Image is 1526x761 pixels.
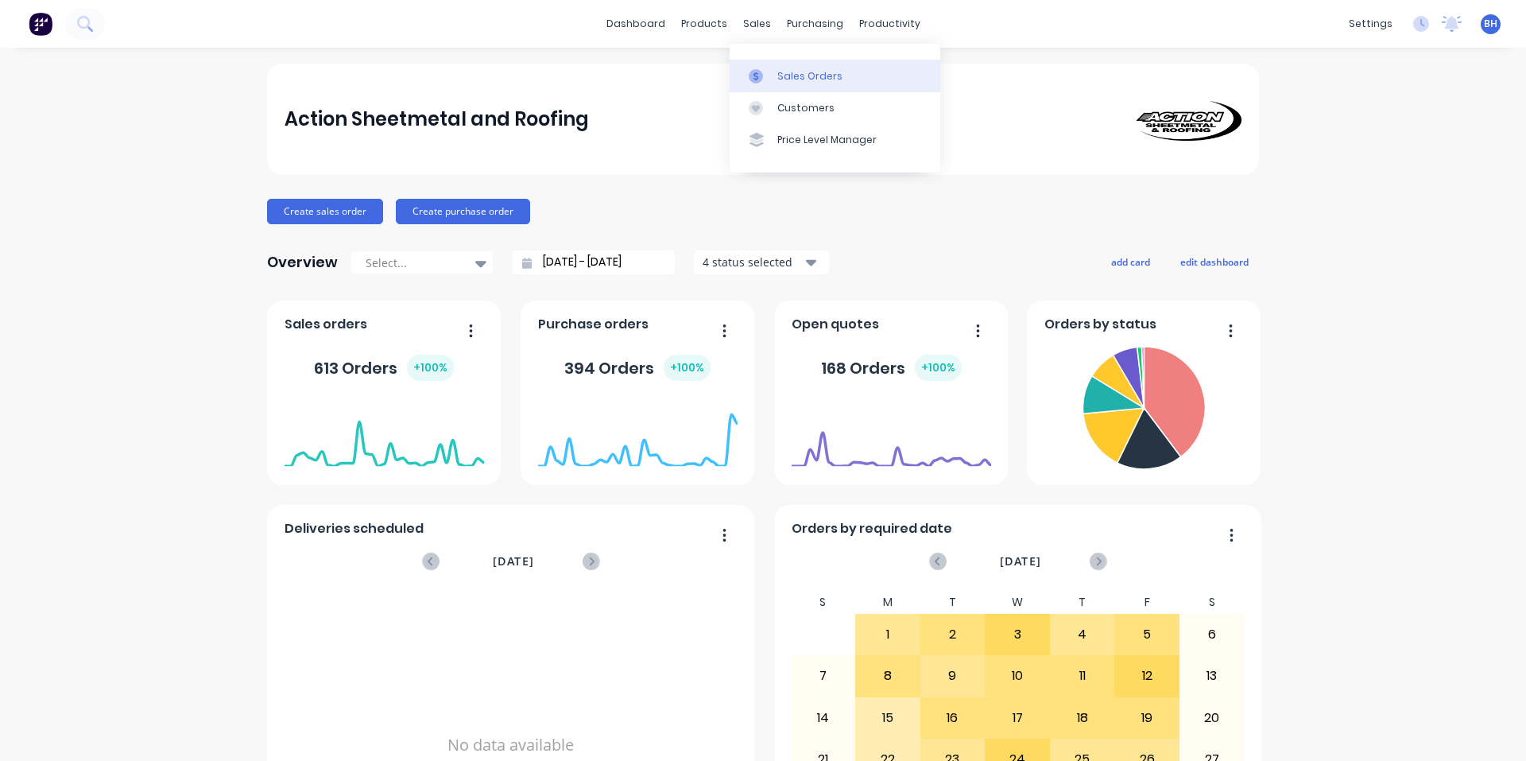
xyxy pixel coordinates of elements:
[777,133,877,147] div: Price Level Manager
[851,12,928,36] div: productivity
[792,315,879,334] span: Open quotes
[664,355,711,381] div: + 100 %
[792,698,855,738] div: 14
[1115,615,1179,654] div: 5
[267,199,383,224] button: Create sales order
[1484,17,1497,31] span: BH
[730,60,940,91] a: Sales Orders
[314,355,454,381] div: 613 Orders
[493,553,534,570] span: [DATE]
[986,656,1049,696] div: 10
[777,69,842,83] div: Sales Orders
[564,355,711,381] div: 394 Orders
[694,250,829,274] button: 4 status selected
[703,254,803,270] div: 4 status selected
[920,591,986,614] div: T
[986,615,1049,654] div: 3
[1180,698,1244,738] div: 20
[779,12,851,36] div: purchasing
[598,12,673,36] a: dashboard
[1170,251,1259,272] button: edit dashboard
[856,698,920,738] div: 15
[1051,615,1114,654] div: 4
[285,519,424,538] span: Deliveries scheduled
[1180,615,1244,654] div: 6
[673,12,735,36] div: products
[1051,698,1114,738] div: 18
[856,615,920,654] div: 1
[1180,656,1244,696] div: 13
[1101,251,1160,272] button: add card
[1050,591,1115,614] div: T
[985,591,1050,614] div: W
[777,101,835,115] div: Customers
[921,656,985,696] div: 9
[1114,591,1179,614] div: F
[285,315,367,334] span: Sales orders
[1130,98,1241,141] img: Action Sheetmetal and Roofing
[986,698,1049,738] div: 17
[1115,656,1179,696] div: 12
[855,591,920,614] div: M
[915,355,962,381] div: + 100 %
[791,591,856,614] div: S
[29,12,52,36] img: Factory
[821,355,962,381] div: 168 Orders
[735,12,779,36] div: sales
[267,247,338,278] div: Overview
[921,698,985,738] div: 16
[1341,12,1400,36] div: settings
[792,656,855,696] div: 7
[1051,656,1114,696] div: 11
[1000,553,1041,570] span: [DATE]
[285,103,589,135] div: Action Sheetmetal and Roofing
[856,656,920,696] div: 8
[1044,315,1156,334] span: Orders by status
[921,615,985,654] div: 2
[396,199,530,224] button: Create purchase order
[407,355,454,381] div: + 100 %
[1115,698,1179,738] div: 19
[538,315,649,334] span: Purchase orders
[730,92,940,124] a: Customers
[730,124,940,156] a: Price Level Manager
[1179,591,1245,614] div: S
